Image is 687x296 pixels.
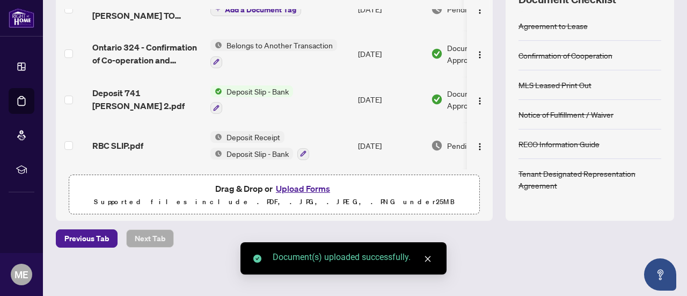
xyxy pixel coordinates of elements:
span: Previous Tab [64,230,109,247]
span: ME [14,267,28,282]
img: Document Status [431,3,443,15]
span: Deposit 741 [PERSON_NAME] 2.pdf [92,86,202,112]
button: Upload Forms [273,182,333,196]
button: Status IconBelongs to Another Transaction [210,39,337,68]
div: RECO Information Guide [518,138,600,150]
div: Notice of Fulfillment / Waiver [518,109,613,120]
img: Status Icon [210,85,222,97]
img: Document Status [431,140,443,151]
img: logo [9,8,34,28]
span: Drag & Drop orUpload FormsSupported files include .PDF, .JPG, .JPEG, .PNG under25MB [69,175,479,215]
span: plus [215,6,221,12]
button: Open asap [644,258,676,291]
img: Document Status [431,48,443,60]
span: check-circle [253,255,261,263]
a: Close [422,253,434,265]
span: Belongs to Another Transaction [222,39,337,51]
span: Ontario 324 - Confirmation of Co-operation and Representation Tenant_Landlord.pdf [92,41,202,67]
span: close [424,255,432,263]
img: Status Icon [210,148,222,160]
td: [DATE] [354,31,427,77]
span: Add a Document Tag [225,6,296,13]
div: Confirmation of Cooperation [518,49,612,61]
button: Logo [471,1,488,18]
p: Supported files include .PDF, .JPG, .JPEG, .PNG under 25 MB [76,196,473,208]
div: Document(s) uploaded successfully. [273,251,434,264]
button: Next Tab [126,229,174,248]
img: Logo [476,142,484,151]
button: Previous Tab [56,229,118,248]
span: Deposit Slip - Bank [222,85,293,97]
td: [DATE] [354,169,427,215]
span: Drag & Drop or [215,182,333,196]
td: [DATE] [354,77,427,123]
span: Deposit Slip - Bank [222,148,293,160]
div: Agreement to Lease [518,20,588,32]
button: Logo [471,91,488,108]
span: RBC SLIP.pdf [92,139,143,152]
span: Pending Review [447,140,501,151]
img: Status Icon [210,131,222,143]
img: Status Icon [210,39,222,51]
span: Deposit Receipt [222,131,284,143]
img: Logo [476,50,484,59]
button: Add a Document Tag [210,3,301,16]
div: Tenant Designated Representation Agreement [518,168,661,191]
td: [DATE] [354,122,427,169]
img: Logo [476,6,484,15]
div: MLS Leased Print Out [518,79,591,91]
img: Document Status [431,93,443,105]
button: Logo [471,137,488,154]
img: Logo [476,97,484,105]
button: Add a Document Tag [210,2,301,16]
span: Document Approved [447,42,514,66]
span: Pending Review [447,3,501,15]
button: Logo [471,45,488,62]
button: Status IconDeposit Slip - Bank [210,85,293,114]
span: Document Approved [447,88,514,111]
button: Status IconDeposit ReceiptStatus IconDeposit Slip - Bank [210,131,309,160]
